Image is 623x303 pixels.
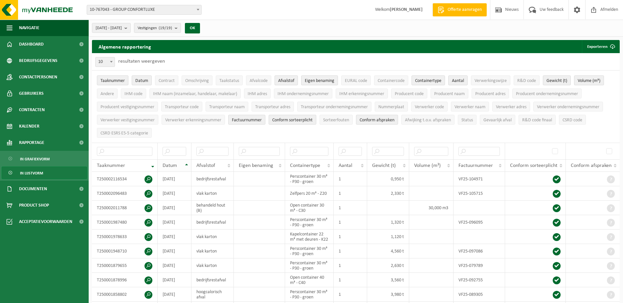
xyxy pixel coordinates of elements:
td: [DATE] [158,244,191,258]
a: Offerte aanvragen [433,3,487,16]
td: [DATE] [158,186,191,201]
button: Producent adresProducent adres: Activate to sort [472,89,509,98]
button: Verwerker erkenningsnummerVerwerker erkenningsnummer: Activate to sort [162,115,225,125]
td: 1 [334,230,367,244]
span: Contract [159,78,175,83]
button: Gewicht (t)Gewicht (t): Activate to sort [543,75,571,85]
td: VF25-079789 [454,258,505,273]
td: 1 [334,273,367,287]
span: IHM code [124,91,143,96]
span: Containercode [378,78,405,83]
button: IHM erkenningsnummerIHM erkenningsnummer: Activate to sort [336,89,388,98]
td: Perscontainer 30 m³ - P30 - groen [285,287,334,302]
button: CSRD codeCSRD code: Activate to sort [559,115,586,125]
span: Sorteerfouten [323,118,349,123]
span: Producent vestigingsnummer [100,105,154,110]
button: Volume (m³)Volume (m³): Activate to sort [574,75,604,85]
button: ContainercodeContainercode: Activate to sort [374,75,408,85]
button: Gevaarlijk afval : Activate to sort [480,115,515,125]
span: Conform afspraken [360,118,394,123]
span: Producent adres [475,91,505,96]
span: Producent ondernemingsnummer [516,91,578,96]
button: Conform afspraken : Activate to sort [356,115,398,125]
span: Aantal [452,78,464,83]
span: Containertype [290,163,320,168]
td: vlak karton [191,186,234,201]
td: [DATE] [158,287,191,302]
td: 1 [334,186,367,201]
span: Contactpersonen [19,69,57,85]
span: R&D code finaal [522,118,552,123]
span: Andere [100,91,114,96]
td: behandeld hout (B) [191,201,234,215]
span: Vestigingen [138,23,172,33]
td: [DATE] [158,215,191,230]
span: Taakstatus [219,78,239,83]
button: IHM naam (inzamelaar, handelaar, makelaar)IHM naam (inzamelaar, handelaar, makelaar): Activate to... [149,89,241,98]
td: vlak karton [191,230,234,244]
button: Transporteur naamTransporteur naam: Activate to sort [206,102,248,111]
td: VF25-105715 [454,186,505,201]
td: Kapelcontainer 22 m³ met deuren - K22 [285,230,334,244]
button: IHM codeIHM code: Activate to sort [121,89,146,98]
button: Producent ondernemingsnummerProducent ondernemingsnummer: Activate to sort [512,89,582,98]
td: 1 [334,258,367,273]
button: AfvalcodeAfvalcode: Activate to sort [246,75,271,85]
span: Dashboard [19,36,44,52]
span: IHM naam (inzamelaar, handelaar, makelaar) [153,91,237,96]
span: CSRD ESRS E5-5 categorie [100,131,148,136]
span: Datum [135,78,148,83]
span: Factuurnummer [232,118,262,123]
td: 1 [334,244,367,258]
button: OmschrijvingOmschrijving: Activate to sort [182,75,212,85]
td: 0,950 t [367,172,409,186]
td: T250001987480 [92,215,158,230]
span: Conform sorteerplicht [510,163,557,168]
span: [DATE] - [DATE] [96,23,122,33]
button: OK [185,23,200,33]
span: 10-767043 - GROUP CONFORTLUXE [87,5,202,15]
td: 1 [334,201,367,215]
span: Afvalstof [196,163,215,168]
span: Verwerker adres [496,105,526,110]
td: T250002011788 [92,201,158,215]
span: In lijstvorm [20,167,43,179]
td: vlak karton [191,258,234,273]
span: In grafiekvorm [20,153,50,165]
span: Producent naam [434,91,465,96]
span: Verwerker erkenningsnummer [165,118,221,123]
count: (19/19) [159,26,172,30]
button: VerwerkingswijzeVerwerkingswijze: Activate to sort [471,75,510,85]
button: Exporteren [582,40,619,53]
span: Gevaarlijk afval [483,118,512,123]
button: Producent naamProducent naam: Activate to sort [431,89,468,98]
button: FactuurnummerFactuurnummer: Activate to sort [228,115,265,125]
td: 1,120 t [367,230,409,244]
td: T250001879655 [92,258,158,273]
span: Containertype [415,78,441,83]
label: resultaten weergeven [118,59,165,64]
td: [DATE] [158,230,191,244]
button: Transporteur codeTransporteur code: Activate to sort [161,102,202,111]
td: VF25-096095 [454,215,505,230]
span: Transporteur ondernemingsnummer [301,105,368,110]
span: Verwerker naam [455,105,485,110]
button: IHM ondernemingsnummerIHM ondernemingsnummer: Activate to sort [274,89,332,98]
td: T250001948710 [92,244,158,258]
button: Conform sorteerplicht : Activate to sort [269,115,316,125]
span: Verwerker code [415,105,444,110]
td: [DATE] [158,172,191,186]
span: Navigatie [19,20,39,36]
td: 1 [334,172,367,186]
td: T250001858802 [92,287,158,302]
span: Status [461,118,473,123]
td: Perscontainer 30 m³ - P30 - groen [285,172,334,186]
td: VF25-097086 [454,244,505,258]
span: Volume (m³) [414,163,441,168]
td: VF25-104971 [454,172,505,186]
span: IHM ondernemingsnummer [278,91,329,96]
span: Gebruikers [19,85,44,102]
td: Open container 40 m³ - C40 [285,273,334,287]
span: Contracten [19,102,45,118]
span: R&D code [517,78,536,83]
